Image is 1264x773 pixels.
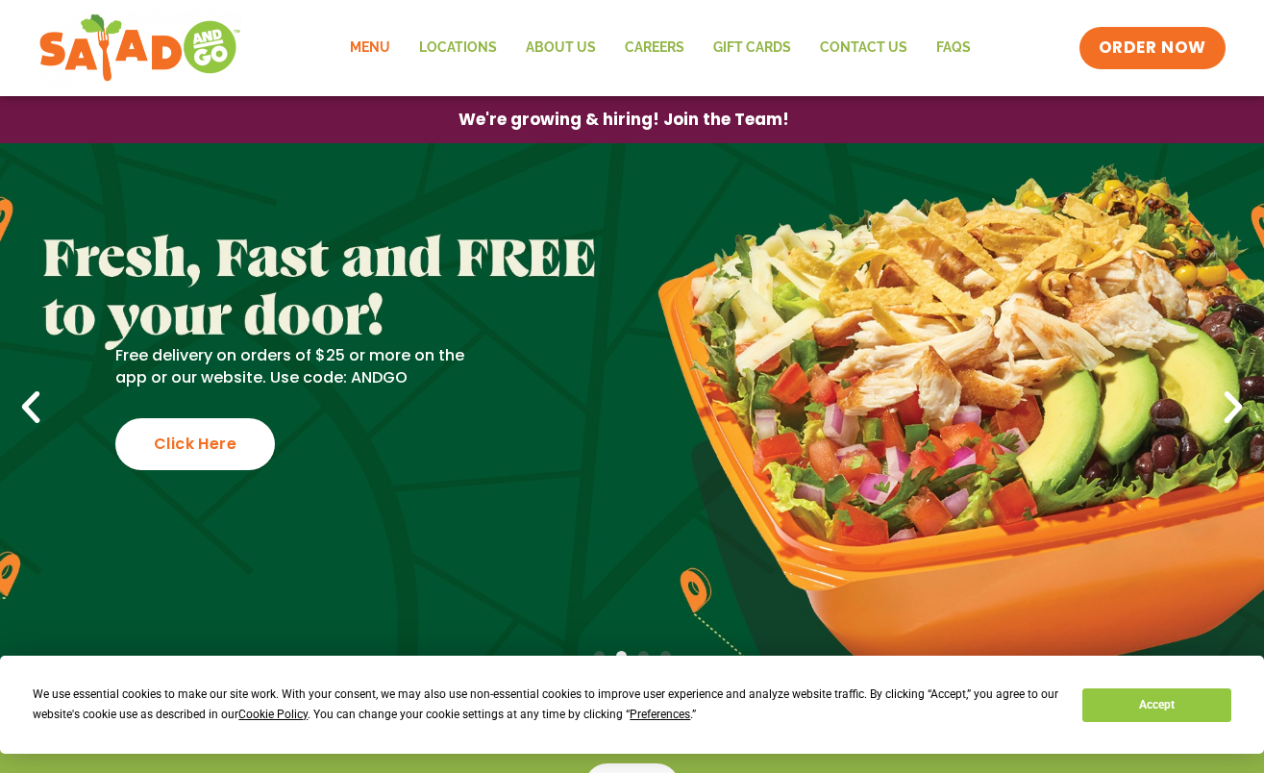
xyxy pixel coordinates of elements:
[38,10,241,87] img: new-SAG-logo-768×292
[594,651,605,661] span: Go to slide 1
[805,26,922,70] a: Contact Us
[115,345,494,388] p: Free delivery on orders of $25 or more on the app or our website. Use code: ANDGO
[638,651,649,661] span: Go to slide 3
[430,97,818,142] a: We're growing & hiring! Join the Team!
[660,651,671,661] span: Go to slide 4
[115,418,275,470] div: Click Here
[335,26,985,70] nav: Menu
[459,112,789,128] span: We're growing & hiring! Join the Team!
[335,26,405,70] a: Menu
[630,708,690,721] span: Preferences
[33,685,1059,725] div: We use essential cookies to make our site work. With your consent, we may also use non-essential ...
[511,26,610,70] a: About Us
[10,386,52,429] div: Previous slide
[1082,688,1230,722] button: Accept
[1212,386,1254,429] div: Next slide
[1079,27,1226,69] a: ORDER NOW
[238,708,308,721] span: Cookie Policy
[405,26,511,70] a: Locations
[922,26,985,70] a: FAQs
[1099,37,1206,60] span: ORDER NOW
[616,651,627,661] span: Go to slide 2
[699,26,805,70] a: GIFT CARDS
[610,26,699,70] a: Careers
